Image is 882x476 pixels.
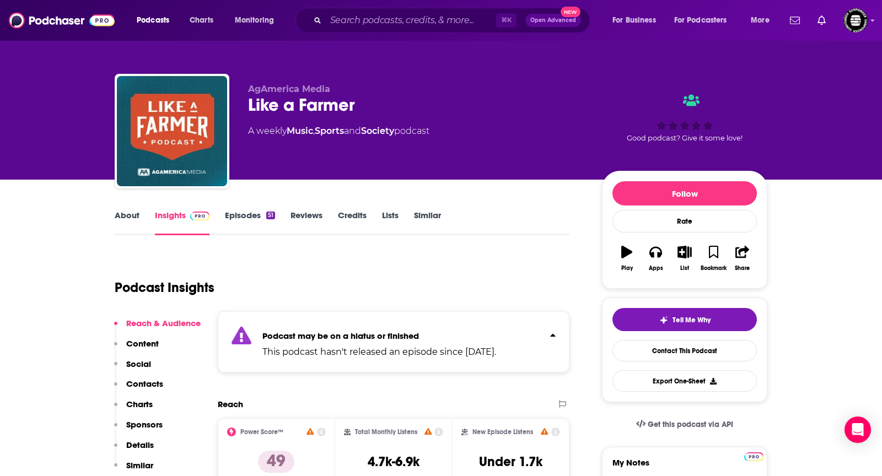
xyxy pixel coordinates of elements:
div: Play [621,265,633,272]
span: Charts [190,13,213,28]
button: Content [114,338,159,359]
div: Search podcasts, credits, & more... [306,8,601,33]
a: Sports [315,126,344,136]
button: open menu [227,12,288,29]
span: Monitoring [235,13,274,28]
button: Play [612,239,641,278]
button: Contacts [114,378,163,399]
span: Open Advanced [530,18,576,23]
span: More [751,13,770,28]
button: List [670,239,699,278]
button: Follow [612,181,757,205]
img: tell me why sparkle [659,316,668,324]
button: open menu [743,12,783,29]
a: Show notifications dropdown [813,11,830,30]
span: and [344,126,361,136]
button: open menu [605,12,670,29]
div: List [680,265,689,272]
button: Show profile menu [843,8,868,33]
button: Share [728,239,757,278]
span: New [561,7,580,17]
h1: Podcast Insights [115,279,214,296]
button: Apps [641,239,670,278]
p: Reach & Audience [126,318,201,328]
img: Podchaser Pro [190,212,209,220]
p: Details [126,440,154,450]
span: ⌘ K [496,13,517,28]
button: Sponsors [114,419,163,440]
p: Charts [126,399,153,409]
span: For Podcasters [674,13,727,28]
img: User Profile [843,8,868,33]
div: Open Intercom Messenger [845,416,871,443]
span: Podcasts [137,13,169,28]
a: Contact This Podcast [612,340,757,361]
div: 51 [266,212,275,219]
div: Apps [649,265,663,272]
a: Episodes51 [225,210,275,235]
p: Content [126,338,159,349]
a: Charts [182,12,220,29]
div: Share [735,265,750,272]
button: open menu [129,12,184,29]
a: InsightsPodchaser Pro [155,210,209,235]
h2: Power Score™ [240,428,283,436]
section: Click to expand status details [218,311,569,372]
p: Similar [126,460,153,470]
span: Logged in as KarinaSabol [843,8,868,33]
div: Bookmark [701,265,727,272]
a: Show notifications dropdown [786,11,804,30]
a: Society [361,126,394,136]
button: Export One-Sheet [612,370,757,392]
button: Charts [114,399,153,419]
h3: Under 1.7k [479,453,542,470]
button: open menu [667,12,743,29]
a: Pro website [744,451,763,461]
a: Lists [382,210,399,235]
a: Similar [414,210,441,235]
span: Get this podcast via API [648,420,733,429]
span: For Business [612,13,656,28]
a: Music [287,126,313,136]
p: Social [126,359,151,369]
button: Open AdvancedNew [525,14,581,27]
span: , [313,126,315,136]
h2: Total Monthly Listens [355,428,417,436]
img: Podchaser - Follow, Share and Rate Podcasts [9,10,115,31]
p: Sponsors [126,419,163,430]
a: Credits [338,210,367,235]
h2: New Episode Listens [472,428,533,436]
button: Details [114,440,154,460]
img: Podchaser Pro [744,452,763,461]
p: This podcast hasn't released an episode since [DATE]. [262,345,496,359]
a: Get this podcast via API [627,411,742,438]
div: A weekly podcast [248,125,429,138]
p: Contacts [126,378,163,389]
input: Search podcasts, credits, & more... [326,12,496,29]
p: 49 [258,451,294,473]
button: Bookmark [699,239,728,278]
button: tell me why sparkleTell Me Why [612,308,757,331]
div: Rate [612,210,757,232]
span: Good podcast? Give it some love! [627,134,743,142]
img: Like a Farmer [117,76,227,186]
strong: Podcast may be on a hiatus or finished [262,331,419,341]
button: Reach & Audience [114,318,201,338]
span: AgAmerica Media [248,84,330,94]
h2: Reach [218,399,243,409]
div: Good podcast? Give it some love! [602,84,767,152]
span: Tell Me Why [673,316,711,324]
a: About [115,210,139,235]
a: Reviews [291,210,322,235]
h3: 4.7k-6.9k [368,453,420,470]
button: Social [114,359,151,379]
